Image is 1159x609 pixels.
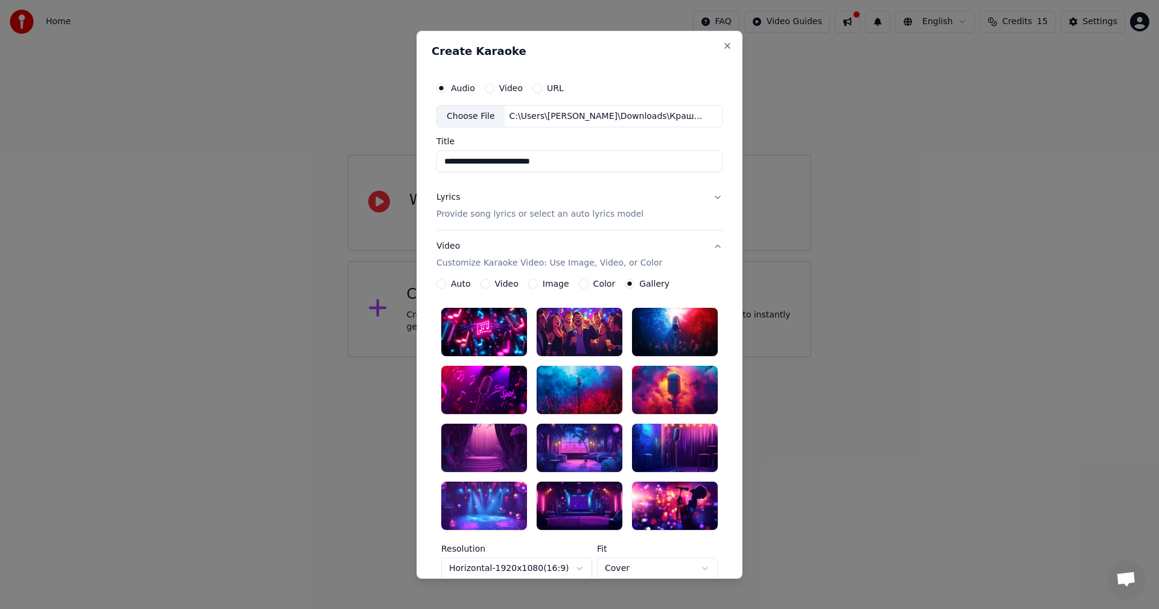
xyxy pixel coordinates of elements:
[499,83,523,92] label: Video
[495,279,519,288] label: Video
[451,279,471,288] label: Auto
[436,208,643,220] p: Provide song lyrics or select an auto lyrics model
[593,279,616,288] label: Color
[505,110,710,122] div: C:\Users\[PERSON_NAME]\Downloads\Краш Тест - Хмя ([DOMAIN_NAME]).mp3
[451,83,475,92] label: Audio
[436,182,723,230] button: LyricsProvide song lyrics or select an auto lyrics model
[441,544,592,553] label: Resolution
[639,279,669,288] label: Gallery
[547,83,564,92] label: URL
[436,191,460,203] div: Lyrics
[437,105,505,127] div: Choose File
[543,279,569,288] label: Image
[597,544,718,553] label: Fit
[436,231,723,279] button: VideoCustomize Karaoke Video: Use Image, Video, or Color
[436,137,723,145] label: Title
[436,240,662,269] div: Video
[432,45,727,56] h2: Create Karaoke
[436,257,662,269] p: Customize Karaoke Video: Use Image, Video, or Color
